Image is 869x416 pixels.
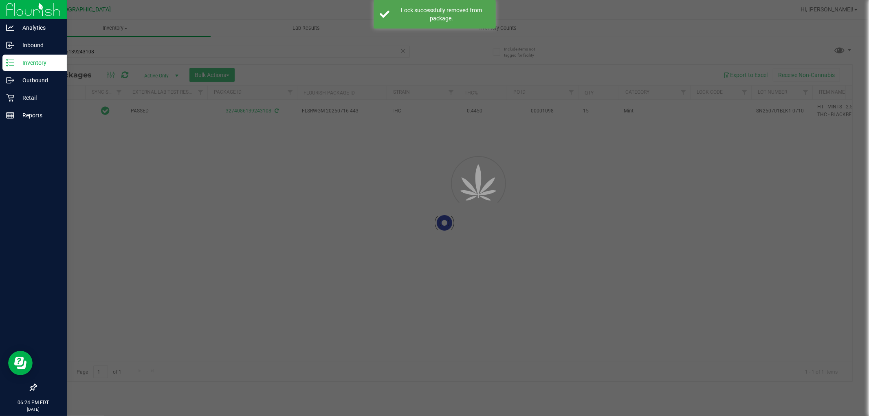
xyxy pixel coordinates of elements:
[394,6,490,22] div: Lock successfully removed from package.
[6,24,14,32] inline-svg: Analytics
[14,23,63,33] p: Analytics
[14,110,63,120] p: Reports
[14,58,63,68] p: Inventory
[6,111,14,119] inline-svg: Reports
[6,41,14,49] inline-svg: Inbound
[6,76,14,84] inline-svg: Outbound
[14,75,63,85] p: Outbound
[6,94,14,102] inline-svg: Retail
[4,406,63,412] p: [DATE]
[14,40,63,50] p: Inbound
[4,399,63,406] p: 06:24 PM EDT
[14,93,63,103] p: Retail
[6,59,14,67] inline-svg: Inventory
[8,351,33,375] iframe: Resource center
